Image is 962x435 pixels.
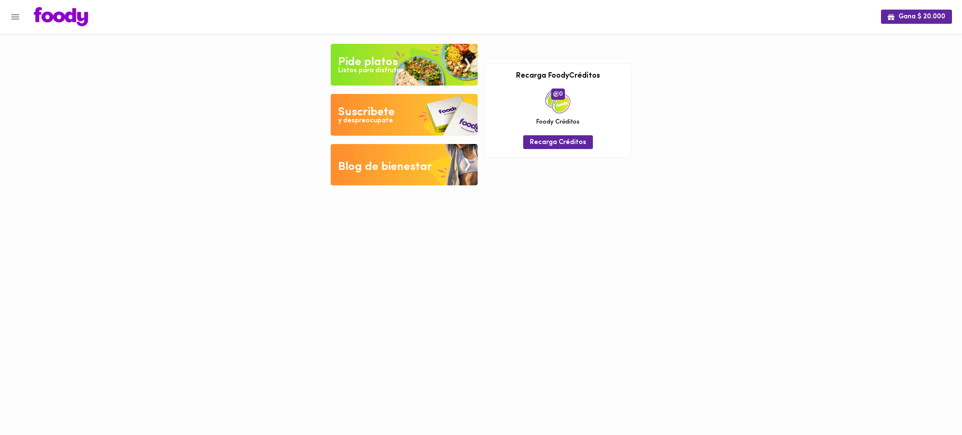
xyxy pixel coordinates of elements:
img: Pide un Platos [331,44,478,86]
button: Menu [5,7,25,27]
h3: Recarga FoodyCréditos [491,72,625,81]
img: Disfruta bajar de peso [331,94,478,136]
div: Suscribete [338,104,395,121]
div: y despreocupate [338,116,393,126]
span: Gana $ 20.000 [888,13,945,21]
button: Recarga Créditos [523,135,593,149]
span: Recarga Créditos [530,139,586,147]
div: Blog de bienestar [338,159,432,175]
img: foody-creditos.png [553,91,559,97]
img: logo.png [34,7,88,26]
img: credits-package.png [545,89,570,114]
button: Gana $ 20.000 [881,10,952,23]
div: Pide platos [338,54,398,71]
img: Blog de bienestar [331,144,478,186]
div: Listos para disfrutar [338,66,403,76]
iframe: Messagebird Livechat Widget [914,387,954,427]
span: Foody Créditos [536,118,580,126]
span: 0 [551,89,565,99]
